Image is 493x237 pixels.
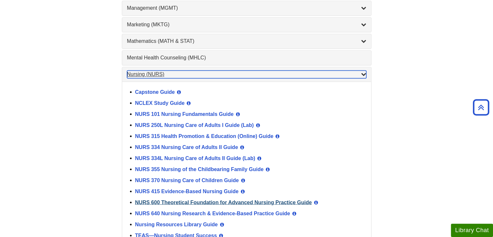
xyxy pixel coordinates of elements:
a: NURS 334 Nursing Care of Adults II Guide [135,144,238,150]
a: NURS 355 Nursing of the Childbearing Family Guide [135,166,264,172]
a: NURS 640 Nursing Research & Evidence-Based Practice Guide [135,210,290,216]
a: NURS 370 Nursing Care of Children Guide [135,177,239,183]
a: Marketing (MKTG) [127,21,366,29]
a: Mathematics (MATH & STAT) [127,37,366,45]
a: Mental Health Counseling (MHLC) [127,54,366,62]
a: Nursing Resources Library Guide [135,221,218,227]
a: NURS 600 Theoretical Foundation for Advanced Nursing Practice Guide [135,199,312,205]
a: NURS 334L Nursing Care of Adults II Guide (Lab) [135,155,255,161]
a: Back to Top [471,103,491,112]
a: NURS 101 Nursing Fundamentals Guide [135,111,234,117]
a: Nursing (NURS) [127,70,366,78]
a: NURS 250L Nursing Care of Adults I Guide (Lab) [135,122,254,128]
a: NURS 315 Health Promotion & Education (Online) Guide [135,133,274,139]
a: Capstone Guide [135,89,175,94]
button: Library Chat [451,224,493,237]
a: NURS 415 Evidence-Based Nursing Guide [135,188,239,194]
a: NCLEX Study Guide [135,100,185,106]
a: Management (MGMT) [127,4,366,12]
